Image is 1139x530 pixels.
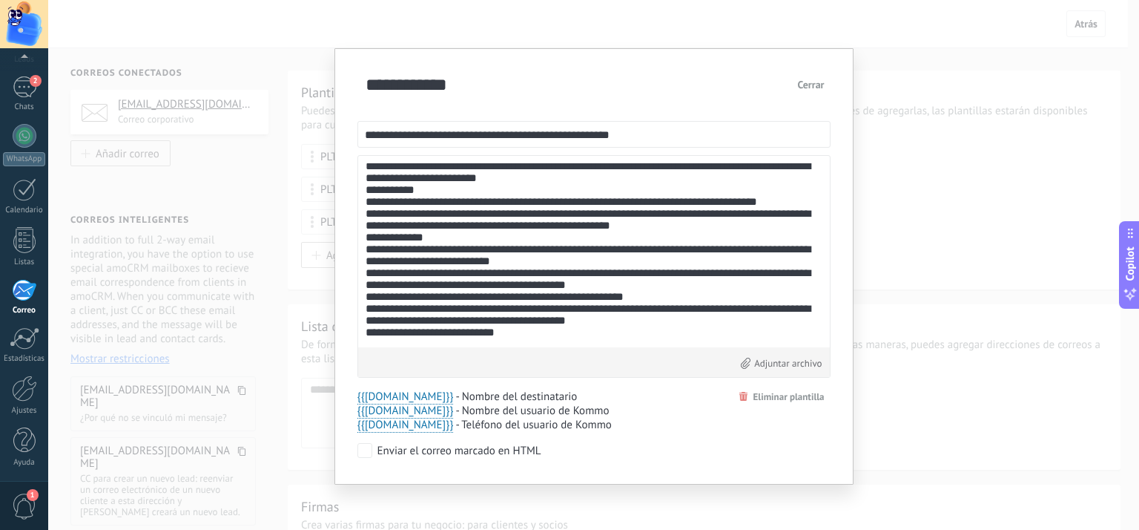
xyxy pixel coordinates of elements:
span: Copilot [1123,247,1138,281]
div: Calendario [3,206,46,215]
span: 2 [30,75,42,87]
p: - Nombre del destinatario [455,390,611,404]
p: - Nombre del usuario de Kommo [455,404,611,418]
div: Enviar el correo marcado en HTML [377,444,541,459]
button: Eliminar plantilla [733,385,831,408]
div: Chats [3,102,46,112]
span: {{[DOMAIN_NAME]}} [357,418,454,433]
button: Cerrar [791,71,830,98]
p: - Teléfono del usuario de Kommo [455,418,611,432]
div: Estadísticas [3,354,46,364]
div: Listas [3,258,46,267]
span: Eliminar plantilla [753,392,825,402]
label: Adjuntar archivo [741,357,822,370]
div: WhatsApp [3,152,45,166]
span: 1 [27,489,39,501]
span: {{[DOMAIN_NAME]}} [357,390,454,405]
div: Ayuda [3,458,46,468]
div: Ajustes [3,406,46,416]
span: {{[DOMAIN_NAME]}} [357,404,454,419]
div: Correo [3,306,46,315]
